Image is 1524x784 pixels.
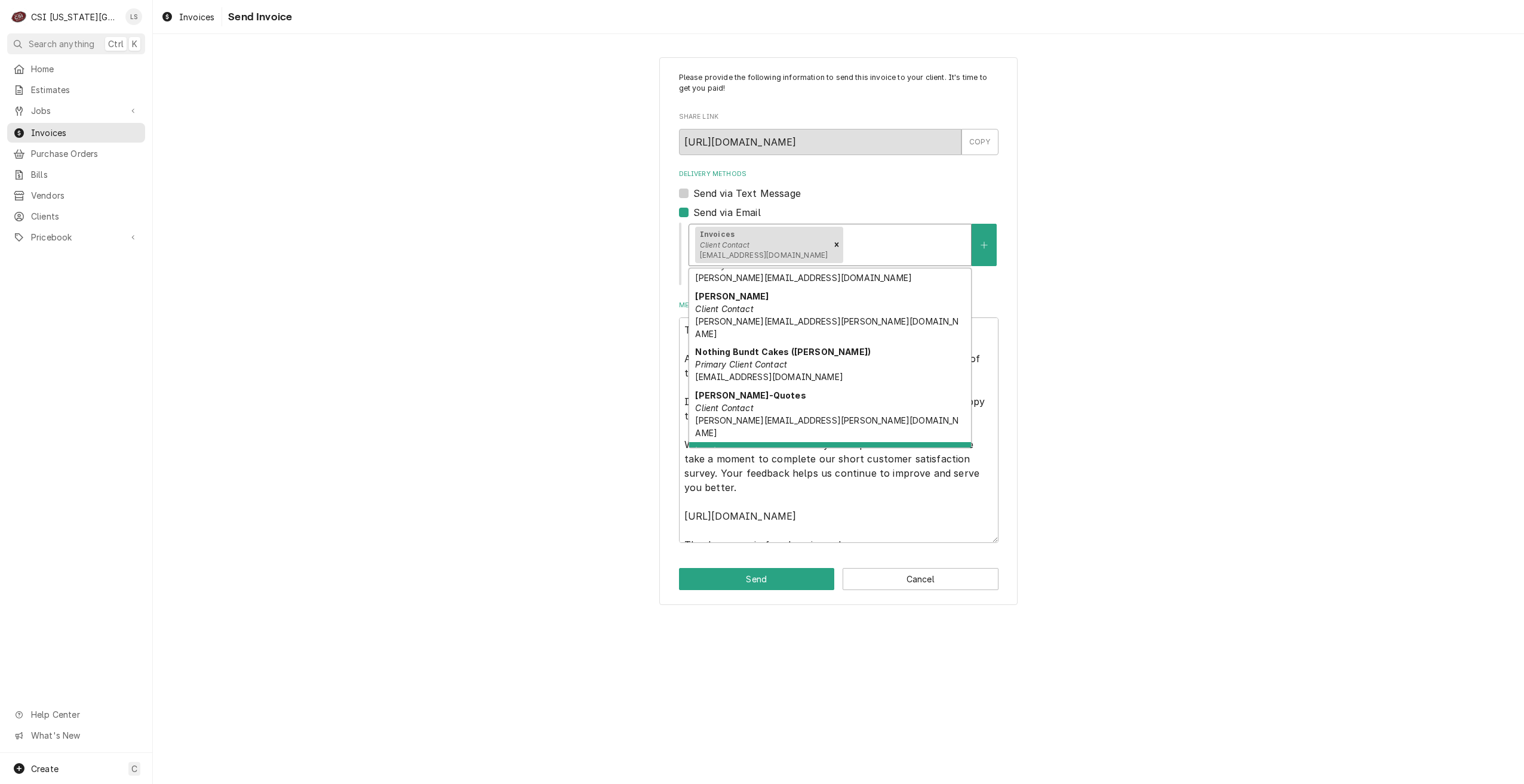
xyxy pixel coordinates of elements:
[679,301,998,542] div: Message to Client
[31,126,139,139] span: Invoices
[132,38,137,50] span: K
[679,568,998,590] div: Button Group
[679,317,998,543] textarea: Thank you for your business! Attached is your invoice, which includes a detailed summary of the w...
[31,11,119,23] div: CSI [US_STATE][GEOGRAPHIC_DATA]
[659,57,1018,606] div: Invoice Send
[695,390,806,400] strong: [PERSON_NAME]-Quotes
[11,8,27,25] div: C
[31,231,121,243] span: Pricebook
[679,72,998,543] div: Invoice Send Form
[830,227,843,264] div: Remove [object Object]
[7,101,145,121] a: Go to Jobs
[108,38,124,50] span: Ctrl
[679,568,998,590] div: Button Group Row
[695,372,843,382] span: [EMAIL_ADDRESS][DOMAIN_NAME]
[7,227,145,247] a: Go to Pricebook
[700,240,749,249] em: Client Contact
[693,205,761,220] label: Send via Email
[679,169,998,286] div: Delivery Methods
[695,347,871,357] strong: Nothing Bundt Cakes ([PERSON_NAME])
[679,568,835,590] button: Send
[981,241,988,249] svg: Create New Contact
[695,260,798,270] em: Primary Location Contact
[695,273,912,283] span: [PERSON_NAME][EMAIL_ADDRESS][DOMAIN_NAME]
[7,705,145,724] a: Go to Help Center
[125,8,142,25] div: LS
[31,168,139,181] span: Bills
[7,123,145,143] a: Invoices
[679,112,998,122] label: Share Link
[11,8,27,25] div: CSI Kansas City's Avatar
[31,147,139,160] span: Purchase Orders
[179,11,214,23] span: Invoices
[31,210,139,223] span: Clients
[695,403,753,413] em: Client Contact
[125,8,142,25] div: Lindy Springer's Avatar
[679,112,998,155] div: Share Link
[961,129,998,155] button: COPY
[700,230,735,239] strong: Invoices
[29,38,94,50] span: Search anything
[695,291,769,301] strong: [PERSON_NAME]
[7,144,145,163] a: Purchase Orders
[7,80,145,100] a: Estimates
[31,104,121,117] span: Jobs
[7,165,145,184] a: Bills
[7,206,145,226] a: Clients
[695,359,787,369] em: Primary Client Contact
[679,169,998,179] label: Delivery Methods
[843,568,998,590] button: Cancel
[31,708,138,721] span: Help Center
[695,446,732,456] strong: invoices
[7,33,145,54] button: Search anythingCtrlK
[972,224,997,266] button: Create New Contact
[679,301,998,310] label: Message to Client
[31,189,139,202] span: Vendors
[156,7,219,27] a: Invoices
[31,729,138,742] span: What's New
[31,764,59,774] span: Create
[7,726,145,745] a: Go to What's New
[225,9,292,25] span: Send Invoice
[131,763,137,775] span: C
[31,84,139,96] span: Estimates
[693,186,801,200] label: Send via Text Message
[695,316,958,339] span: [PERSON_NAME][EMAIL_ADDRESS][PERSON_NAME][DOMAIN_NAME]
[695,304,753,314] em: Client Contact
[7,59,145,79] a: Home
[7,186,145,205] a: Vendors
[700,251,828,260] span: [EMAIL_ADDRESS][DOMAIN_NAME]
[31,63,139,75] span: Home
[679,72,998,94] p: Please provide the following information to send this invoice to your client. It's time to get yo...
[695,415,958,438] span: [PERSON_NAME][EMAIL_ADDRESS][PERSON_NAME][DOMAIN_NAME]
